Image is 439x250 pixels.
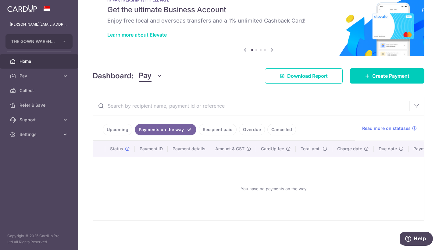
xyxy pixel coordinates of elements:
[103,124,132,135] a: Upcoming
[139,70,162,82] button: Pay
[379,146,397,152] span: Due date
[107,32,167,38] a: Learn more about Elevate
[337,146,362,152] span: Charge date
[135,124,196,135] a: Payments on the way
[372,72,409,80] span: Create Payment
[350,68,424,84] a: Create Payment
[362,125,417,131] a: Read more on statuses
[199,124,237,135] a: Recipient paid
[20,102,60,108] span: Refer & Save
[20,73,60,79] span: Pay
[267,124,296,135] a: Cancelled
[287,72,328,80] span: Download Report
[20,117,60,123] span: Support
[301,146,321,152] span: Total amt.
[20,87,60,94] span: Collect
[20,58,60,64] span: Home
[362,125,411,131] span: Read more on statuses
[110,146,123,152] span: Status
[107,5,410,15] h5: Get the ultimate Business Account
[93,70,134,81] h4: Dashboard:
[215,146,244,152] span: Amount & GST
[11,38,56,45] span: THE GOWN WAREHOUSE PTE LTD
[107,17,410,24] h6: Enjoy free local and overseas transfers and a 1% unlimited Cashback Card!
[93,96,409,116] input: Search by recipient name, payment id or reference
[135,141,168,157] th: Payment ID
[265,68,343,84] a: Download Report
[139,70,152,82] span: Pay
[5,34,73,49] button: THE GOWN WAREHOUSE PTE LTD
[20,131,60,137] span: Settings
[10,21,68,27] p: [PERSON_NAME][EMAIL_ADDRESS][DOMAIN_NAME]
[400,232,433,247] iframe: Opens a widget where you can find more information
[239,124,265,135] a: Overdue
[261,146,284,152] span: CardUp fee
[168,141,210,157] th: Payment details
[7,5,37,12] img: CardUp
